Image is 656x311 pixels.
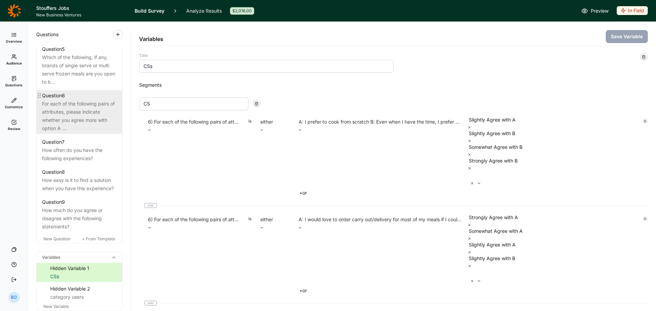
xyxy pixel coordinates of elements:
[139,97,248,110] input: Segment title...
[42,168,65,176] div: Question 8
[467,129,637,138] div: Slightly Agree with B
[3,27,25,49] a: Overview
[139,35,163,43] h2: Variables
[467,165,637,170] div: Remove Strongly Agree with B
[295,286,311,295] button: +or
[42,138,65,146] div: Question 7
[42,198,65,206] div: Question 9
[139,53,394,58] label: Title
[36,12,126,18] span: New Business Ventures
[50,264,117,272] div: Hidden Variable 1
[606,30,648,43] button: Save Variable
[467,143,637,151] div: Somewhat Agree with B
[248,216,251,295] span: is
[467,227,637,235] div: Somewhat Agree with A
[37,197,122,232] a: Question9How much do you agree or disagree with the following statements?
[37,167,122,194] a: Question8How easy is it to find a solution when you have this experience?
[3,71,25,93] a: Questions
[6,61,22,66] span: Audience
[6,39,22,44] span: Overview
[467,157,637,165] div: Strongly Agree with B
[42,206,117,231] div: How much do you agree or disagree with the following statements?
[467,254,637,263] div: Slightly Agree with B
[467,138,637,143] div: Remove Slightly Agree with B
[42,45,65,53] div: Question 5
[9,292,19,303] div: BO
[3,93,25,114] a: Customize
[37,90,122,134] a: Question6For each of the following pairs of attributes, please indicate whether you agree more wi...
[642,216,648,222] div: Remove
[50,285,117,293] div: Hidden Variable 2
[5,83,23,87] span: Questions
[230,7,254,15] div: $2,016.00
[42,91,65,100] div: Question 6
[37,137,122,164] a: Question7How often do you have the following experiences?
[42,176,117,193] div: How easy is it to find a solution when you have this experience?
[50,272,117,281] div: CSs
[467,222,637,227] div: Remove Strongly Agree with A
[145,301,157,306] span: and
[252,100,261,108] div: Remove
[43,304,69,309] span: New Variable
[467,249,637,254] div: Remove Slightly Agree with A
[37,252,122,263] div: Variables
[3,114,25,136] a: Review
[581,7,609,15] a: Preview
[467,116,637,124] div: Slightly Agree with A
[50,293,117,301] div: category users
[8,126,20,131] span: Review
[617,6,648,16] button: In Field
[36,30,58,39] span: Questions
[42,53,117,86] div: Which of the following, if any, brands of single serve or multi serve frozen meals are you open t...
[3,49,25,71] a: Audience
[82,236,115,241] span: + From Template
[467,241,637,249] div: Slightly Agree with A
[640,53,648,61] div: Delete
[43,236,70,241] span: New Question
[467,263,637,268] div: Remove Slightly Agree with B
[248,118,251,198] span: is
[642,118,648,124] div: Remove
[467,151,637,157] div: Remove Somewhat Agree with B
[617,6,648,15] div: In Field
[5,104,23,109] span: Customize
[139,81,648,89] h2: Segments
[467,213,637,222] div: Strongly Agree with A
[467,235,637,241] div: Remove Somewhat Agree with A
[295,188,311,198] button: +or
[467,124,637,129] div: Remove Slightly Agree with A
[591,7,609,15] span: Preview
[37,44,122,87] a: Question5Which of the following, if any, brands of single serve or multi serve frozen meals are y...
[42,100,117,132] div: For each of the following pairs of attributes, please indicate whether you agree more with option...
[42,146,117,162] div: How often do you have the following experiences?
[36,4,126,12] h1: Stouffers Jobs
[145,203,157,208] span: and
